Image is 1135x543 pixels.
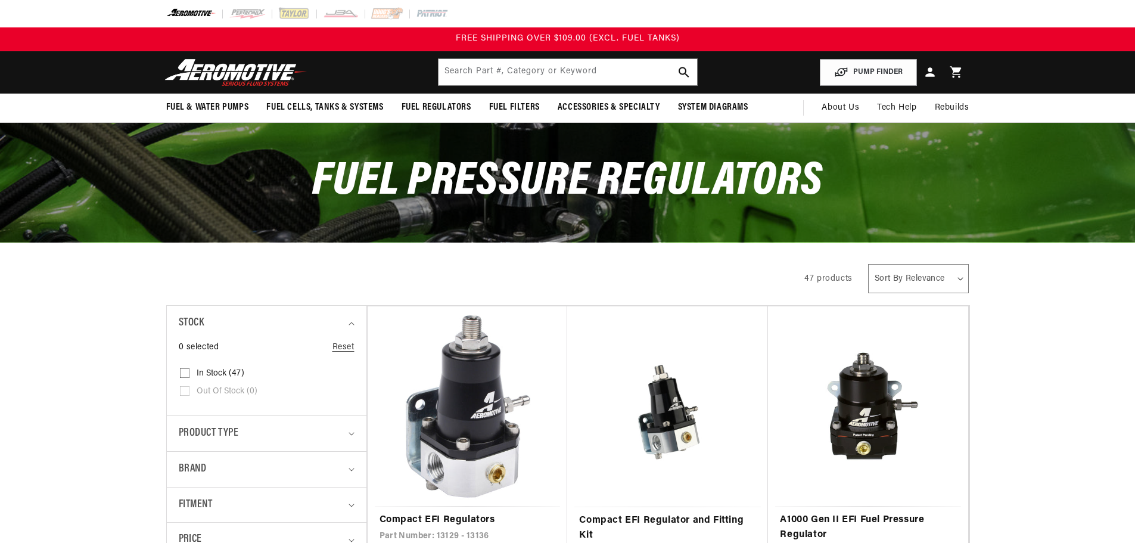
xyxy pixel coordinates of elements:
[480,94,549,122] summary: Fuel Filters
[926,94,978,122] summary: Rebuilds
[179,416,355,451] summary: Product type (0 selected)
[780,513,956,543] a: A1000 Gen II EFI Fuel Pressure Regulator
[179,488,355,523] summary: Fitment (0 selected)
[332,341,355,354] a: Reset
[393,94,480,122] summary: Fuel Regulators
[380,513,556,528] a: Compact EFI Regulators
[804,274,853,283] span: 47 products
[813,94,868,122] a: About Us
[179,341,219,354] span: 0 selected
[669,94,757,122] summary: System Diagrams
[456,34,680,43] span: FREE SHIPPING OVER $109.00 (EXCL. FUEL TANKS)
[558,101,660,114] span: Accessories & Specialty
[179,306,355,341] summary: Stock (0 selected)
[179,452,355,487] summary: Brand (0 selected)
[257,94,392,122] summary: Fuel Cells, Tanks & Systems
[822,103,859,112] span: About Us
[266,101,383,114] span: Fuel Cells, Tanks & Systems
[179,425,239,442] span: Product type
[179,315,204,332] span: Stock
[549,94,669,122] summary: Accessories & Specialty
[197,386,257,397] span: Out of stock (0)
[166,101,249,114] span: Fuel & Water Pumps
[489,101,540,114] span: Fuel Filters
[439,59,697,85] input: Search by Part Number, Category or Keyword
[179,497,213,514] span: Fitment
[157,94,258,122] summary: Fuel & Water Pumps
[161,58,310,86] img: Aeromotive
[820,59,917,86] button: PUMP FINDER
[935,101,969,114] span: Rebuilds
[678,101,748,114] span: System Diagrams
[671,59,697,85] button: search button
[312,159,822,206] span: Fuel Pressure Regulators
[197,368,244,379] span: In stock (47)
[877,101,916,114] span: Tech Help
[868,94,925,122] summary: Tech Help
[402,101,471,114] span: Fuel Regulators
[179,461,207,478] span: Brand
